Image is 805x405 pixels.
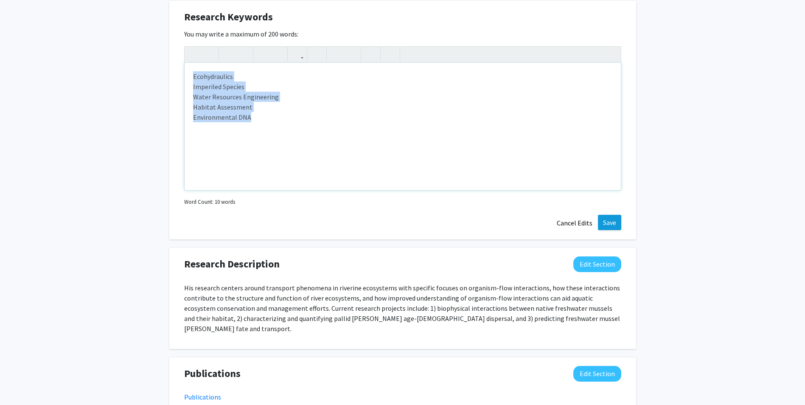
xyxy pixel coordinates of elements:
[573,256,621,272] button: Edit Research Description
[184,393,221,401] a: Publications
[193,113,251,121] span: Environmental DNA
[184,29,298,39] label: You may write a maximum of 200 words:
[184,9,273,25] span: Research Keywords
[383,47,398,62] button: Insert horizontal rule
[193,72,233,81] span: Ecohydraulics
[6,367,36,399] iframe: Chat
[344,47,359,62] button: Ordered list
[290,47,305,62] button: Link
[187,47,202,62] button: Undo (Ctrl + Z)
[551,215,598,231] button: Cancel Edits
[236,47,251,62] button: Emphasis (Ctrl + I)
[184,198,235,206] small: Word Count: 10 words
[184,256,280,272] span: Research Description
[221,47,236,62] button: Strong (Ctrl + B)
[184,366,241,381] span: Publications
[604,47,619,62] button: Fullscreen
[309,47,324,62] button: Insert Image
[202,47,216,62] button: Redo (Ctrl + Y)
[184,283,621,334] p: His research centers around transport phenomena in riverine ecosystems with specific focuses on o...
[193,103,252,111] span: Habitat Assessment
[193,82,244,91] span: Imperiled Species
[270,47,285,62] button: Subscript
[573,366,621,382] button: Edit Publications
[363,47,378,62] button: Remove format
[193,93,279,101] span: Water Resources Engineering
[598,215,621,230] button: Save
[185,63,621,190] div: Note to users with screen readers: Please deactivate our accessibility plugin for this page as it...
[329,47,344,62] button: Unordered list
[255,47,270,62] button: Superscript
